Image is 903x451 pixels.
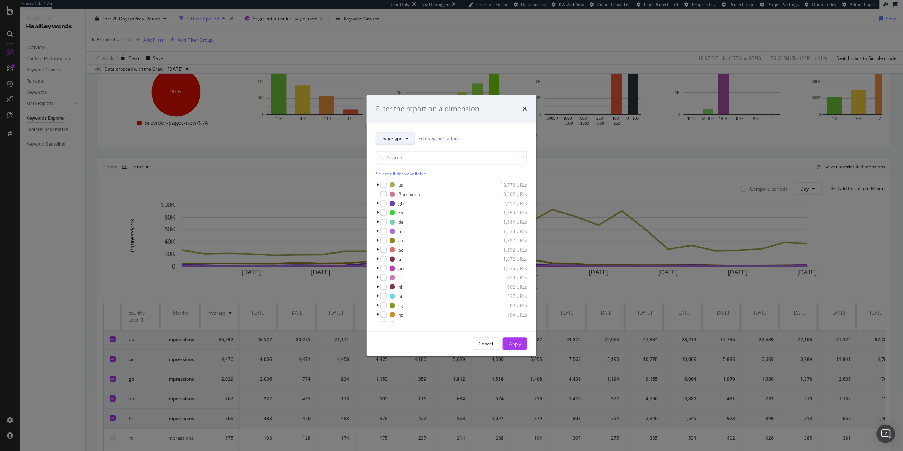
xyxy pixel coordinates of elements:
[367,95,536,356] div: modal
[489,219,527,225] div: 1,544 URLs
[489,182,527,188] div: 18,776 URLs
[376,171,527,177] div: Select all data available
[376,104,479,114] div: Filter the report on a dimension
[489,191,527,197] div: 3,302 URLs
[489,247,527,253] div: 1,192 URLs
[479,340,493,347] div: Cancel
[489,265,527,272] div: 1,036 URLs
[398,237,403,244] div: ca
[398,284,402,290] div: nl
[398,274,401,281] div: it
[376,151,527,165] input: Search
[398,200,404,207] div: gb
[523,104,527,114] div: times
[398,256,402,262] div: tr
[489,321,527,327] div: 477 URLs
[877,425,895,443] div: Open Intercom Messenger
[418,134,458,143] a: Edit Segmentation
[489,228,527,235] div: 1,538 URLs
[376,133,415,145] button: pagetype
[489,274,527,281] div: 859 URLs
[489,237,527,244] div: 1,397 URLs
[489,302,527,309] div: 509 URLs
[398,321,403,327] div: se
[489,311,527,318] div: 504 URLs
[398,191,420,197] div: #nomatch
[509,340,521,347] div: Apply
[472,338,500,350] button: Cancel
[398,302,403,309] div: sg
[503,338,527,350] button: Apply
[489,293,527,300] div: 537 URLs
[398,265,404,272] div: au
[398,182,403,188] div: us
[382,135,402,142] span: pagetype
[398,311,403,318] div: nz
[398,293,402,300] div: pt
[398,228,402,235] div: fr
[398,247,404,253] div: ae
[398,209,403,216] div: es
[489,256,527,262] div: 1,072 URLs
[398,219,404,225] div: de
[489,284,527,290] div: 602 URLs
[489,200,527,207] div: 2,412 URLs
[489,209,527,216] div: 1,650 URLs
